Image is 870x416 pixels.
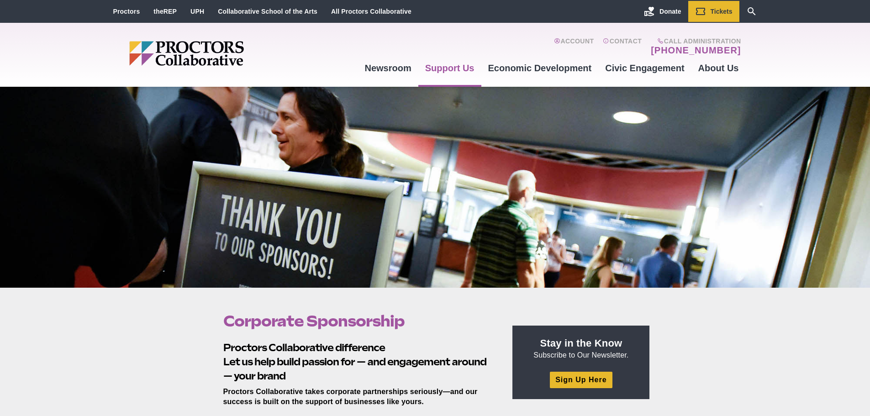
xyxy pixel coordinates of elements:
a: Newsroom [358,56,418,80]
a: Economic Development [481,56,599,80]
a: Donate [637,1,688,22]
a: Search [739,1,764,22]
h2: Let us help build passion for — and engagement around — your brand [223,341,492,383]
a: Civic Engagement [598,56,691,80]
span: Tickets [711,8,733,15]
a: theREP [153,8,177,15]
a: [PHONE_NUMBER] [651,45,741,56]
img: Proctors logo [129,41,314,66]
a: All Proctors Collaborative [331,8,411,15]
p: Subscribe to Our Newsletter. [523,337,638,360]
a: Proctors [113,8,140,15]
span: Call Administration [648,37,741,45]
a: Sign Up Here [550,372,612,388]
a: Collaborative School of the Arts [218,8,317,15]
strong: Stay in the Know [540,337,622,349]
span: Donate [659,8,681,15]
strong: Proctors Collaborative takes corporate partnerships seriously—and our success is built on the sup... [223,388,478,405]
a: UPH [190,8,204,15]
a: Tickets [688,1,739,22]
a: About Us [691,56,746,80]
a: Support Us [418,56,481,80]
a: Account [554,37,594,56]
a: Contact [603,37,642,56]
h1: Corporate Sponsorship [223,312,492,330]
strong: Proctors Collaborative difference [223,342,385,353]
